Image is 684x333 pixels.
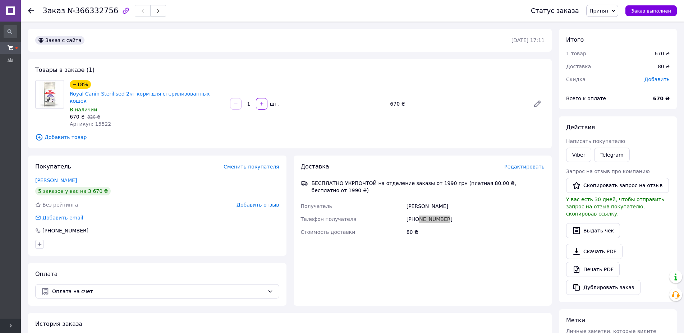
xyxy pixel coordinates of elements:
span: Всего к оплате [566,96,606,101]
div: −18% [70,80,91,89]
span: Добавить отзыв [237,202,279,208]
span: Товары в заказе (1) [35,66,95,73]
div: 80 ₴ [653,59,674,74]
div: Статус заказа [531,7,579,14]
span: Артикул: 15522 [70,121,111,127]
span: 820 ₴ [87,115,100,120]
img: Royal Canin Sterilised 2кг корм для стерилизованных кошек [40,80,59,108]
span: 670 ₴ [70,114,85,120]
div: 5 заказов у вас на 3 670 ₴ [35,187,111,195]
span: Метки [566,317,585,324]
div: шт. [268,100,280,107]
span: Добавить [644,77,670,82]
div: Добавить email [42,214,84,221]
span: Запрос на отзыв про компанию [566,168,650,174]
a: Viber [566,148,591,162]
a: Печать PDF [566,262,620,277]
span: №366332756 [67,6,118,15]
span: Оплата на счет [52,287,265,295]
span: Сменить покупателя [224,164,279,170]
span: В наличии [70,107,97,112]
a: Скачать PDF [566,244,623,259]
time: [DATE] 17:11 [511,37,545,43]
div: БЕСПЛАТНО УКРПОЧТОЙ на отделение заказы от 1990 грн (платная 80.00 ₴, бесплатно от 1990 ₴) [310,180,547,194]
span: 1 товар [566,51,586,56]
span: Получатель [301,203,332,209]
div: 670 ₴ [655,50,670,57]
button: Дублировать заказ [566,280,641,295]
a: [PERSON_NAME] [35,177,77,183]
span: Доставка [566,64,591,69]
a: Telegram [594,148,629,162]
div: [PHONE_NUMBER] [405,213,546,226]
span: Редактировать [504,164,545,170]
div: Заказ с сайта [35,36,84,45]
span: Принят [589,8,609,14]
b: 670 ₴ [653,96,670,101]
span: Итого [566,36,584,43]
div: 80 ₴ [405,226,546,239]
span: Доставка [301,163,329,170]
span: Заказ [42,6,65,15]
div: Вернуться назад [28,7,34,14]
span: Скидка [566,77,586,82]
a: Royal Canin Sterilised 2кг корм для стерилизованных кошек [70,91,210,104]
button: Заказ выполнен [625,5,677,16]
span: Стоимость доставки [301,229,355,235]
div: Добавить email [35,214,84,221]
span: Заказ выполнен [631,8,671,14]
span: Без рейтинга [42,202,78,208]
button: Выдать чек [566,223,620,238]
span: Покупатель [35,163,71,170]
span: У вас есть 30 дней, чтобы отправить запрос на отзыв покупателю, скопировав ссылку. [566,196,664,217]
span: Оплата [35,270,58,277]
a: Редактировать [530,97,545,111]
span: Написать покупателю [566,138,625,144]
span: История заказа [35,320,82,327]
div: [PHONE_NUMBER] [42,227,89,234]
span: Действия [566,124,595,131]
div: 670 ₴ [387,99,527,109]
span: Телефон получателя [301,216,357,222]
div: [PERSON_NAME] [405,200,546,213]
span: Добавить товар [35,133,545,141]
button: Скопировать запрос на отзыв [566,178,669,193]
